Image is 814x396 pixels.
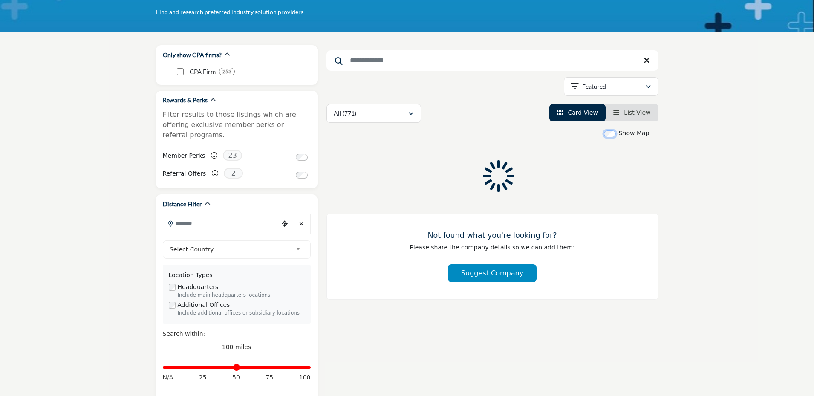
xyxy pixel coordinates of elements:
[163,215,278,231] input: Search Location
[326,50,658,71] input: Search Keyword
[222,69,231,75] b: 253
[564,77,658,96] button: Featured
[178,309,305,317] div: Include additional offices or subsidiary locations
[606,104,658,121] li: List View
[178,301,230,309] label: Additional Offices
[163,200,202,208] h2: Distance Filter
[582,82,606,91] p: Featured
[619,129,649,138] label: Show Map
[266,373,273,382] span: 75
[219,68,235,75] div: 253 Results For CPA Firm
[344,231,641,240] h3: Not found what you're looking for?
[224,168,243,179] span: 2
[163,330,311,338] div: Search within:
[163,148,205,163] label: Member Perks
[410,244,574,251] span: Please share the company details so we can add them:
[170,244,292,254] span: Select Country
[461,269,523,277] span: Suggest Company
[549,104,606,121] li: Card View
[334,109,356,118] p: All (771)
[326,104,421,123] button: All (771)
[163,110,311,140] p: Filter results to those listings which are offering exclusive member perks or referral programs.
[296,172,308,179] input: Switch to Referral Offers
[178,292,305,299] div: Include main headquarters locations
[299,373,311,382] span: 100
[613,109,651,116] a: View List
[169,271,305,280] div: Location Types
[624,109,650,116] span: List View
[278,215,291,233] div: Choose your current location
[557,109,598,116] a: View Card
[163,166,206,181] label: Referral Offers
[568,109,598,116] span: Card View
[232,373,240,382] span: 50
[223,150,242,161] span: 23
[190,67,216,77] p: CPA Firm: CPA Firm
[177,68,184,75] input: CPA Firm checkbox
[163,373,173,382] span: N/A
[163,96,208,104] h2: Rewards & Perks
[199,373,207,382] span: 25
[178,283,219,292] label: Headquarters
[222,344,251,350] span: 100 miles
[295,215,308,233] div: Clear search location
[296,154,308,161] input: Switch to Member Perks
[448,264,537,282] button: Suggest Company
[156,8,303,16] p: Find and research preferred industry solution providers
[163,51,222,59] h2: Only show CPA firms?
